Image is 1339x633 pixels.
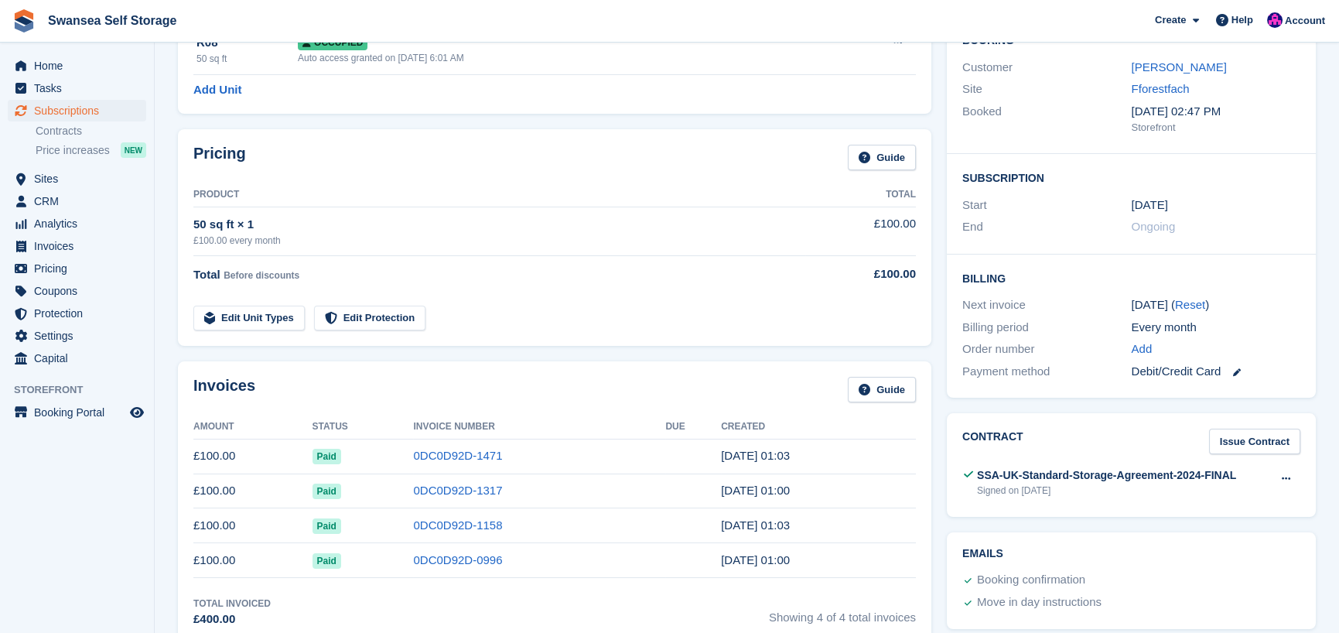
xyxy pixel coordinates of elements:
[962,270,1300,286] h2: Billing
[721,518,790,532] time: 2025-07-04 00:03:49 UTC
[1132,363,1301,381] div: Debit/Credit Card
[8,168,146,190] a: menu
[224,270,299,281] span: Before discounts
[413,449,502,462] a: 0DC0D92D-1471
[1132,120,1301,135] div: Storefront
[193,439,313,474] td: £100.00
[977,467,1236,484] div: SSA-UK-Standard-Storage-Agreement-2024-FINAL
[1132,296,1301,314] div: [DATE] ( )
[34,168,127,190] span: Sites
[313,518,341,534] span: Paid
[8,258,146,279] a: menu
[128,403,146,422] a: Preview store
[1132,60,1227,74] a: [PERSON_NAME]
[193,543,313,578] td: £100.00
[34,347,127,369] span: Capital
[962,59,1132,77] div: Customer
[193,81,241,99] a: Add Unit
[14,382,154,398] span: Storefront
[962,319,1132,337] div: Billing period
[962,363,1132,381] div: Payment method
[193,611,271,628] div: £400.00
[193,377,255,402] h2: Invoices
[8,100,146,121] a: menu
[805,265,916,283] div: £100.00
[34,303,127,324] span: Protection
[34,325,127,347] span: Settings
[848,145,916,170] a: Guide
[962,340,1132,358] div: Order number
[36,143,110,158] span: Price increases
[962,80,1132,98] div: Site
[8,213,146,234] a: menu
[1209,429,1300,454] a: Issue Contract
[1175,298,1205,311] a: Reset
[8,280,146,302] a: menu
[977,571,1085,590] div: Booking confirmation
[8,77,146,99] a: menu
[193,597,271,611] div: Total Invoiced
[1132,319,1301,337] div: Every month
[314,306,425,331] a: Edit Protection
[1132,197,1168,214] time: 2025-06-04 00:00:00 UTC
[34,280,127,302] span: Coupons
[1285,13,1325,29] span: Account
[313,449,341,464] span: Paid
[34,235,127,257] span: Invoices
[193,216,805,234] div: 50 sq ft × 1
[34,213,127,234] span: Analytics
[8,325,146,347] a: menu
[1155,12,1186,28] span: Create
[34,100,127,121] span: Subscriptions
[1132,82,1190,95] a: Fforestfach
[1231,12,1253,28] span: Help
[962,218,1132,236] div: End
[1267,12,1283,28] img: Donna Davies
[721,484,790,497] time: 2025-08-04 00:00:51 UTC
[193,415,313,440] th: Amount
[193,145,246,170] h2: Pricing
[34,258,127,279] span: Pricing
[413,518,502,532] a: 0DC0D92D-1158
[962,296,1132,314] div: Next invoice
[769,597,916,628] span: Showing 4 of 4 total invoices
[34,402,127,423] span: Booking Portal
[298,51,815,65] div: Auto access granted on [DATE] 6:01 AM
[42,8,183,33] a: Swansea Self Storage
[805,183,916,207] th: Total
[36,142,146,159] a: Price increases NEW
[193,508,313,543] td: £100.00
[8,55,146,77] a: menu
[34,190,127,212] span: CRM
[193,183,805,207] th: Product
[193,234,805,248] div: £100.00 every month
[848,377,916,402] a: Guide
[196,34,298,52] div: R08
[1132,220,1176,233] span: Ongoing
[977,594,1102,612] div: Move in day instructions
[313,484,341,499] span: Paid
[962,429,1023,454] h2: Contract
[196,52,298,66] div: 50 sq ft
[721,449,790,462] time: 2025-09-04 00:03:23 UTC
[313,415,414,440] th: Status
[962,103,1132,135] div: Booked
[12,9,36,33] img: stora-icon-8386f47178a22dfd0bd8f6a31ec36ba5ce8667c1dd55bd0f319d3a0aa187defe.svg
[805,207,916,255] td: £100.00
[1132,340,1153,358] a: Add
[193,268,220,281] span: Total
[413,415,665,440] th: Invoice Number
[8,235,146,257] a: menu
[962,197,1132,214] div: Start
[34,55,127,77] span: Home
[8,347,146,369] a: menu
[8,303,146,324] a: menu
[298,35,367,50] span: Occupied
[413,484,502,497] a: 0DC0D92D-1317
[8,402,146,423] a: menu
[977,484,1236,498] div: Signed on [DATE]
[34,77,127,99] span: Tasks
[665,415,721,440] th: Due
[962,169,1300,185] h2: Subscription
[721,553,790,566] time: 2025-06-04 00:00:39 UTC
